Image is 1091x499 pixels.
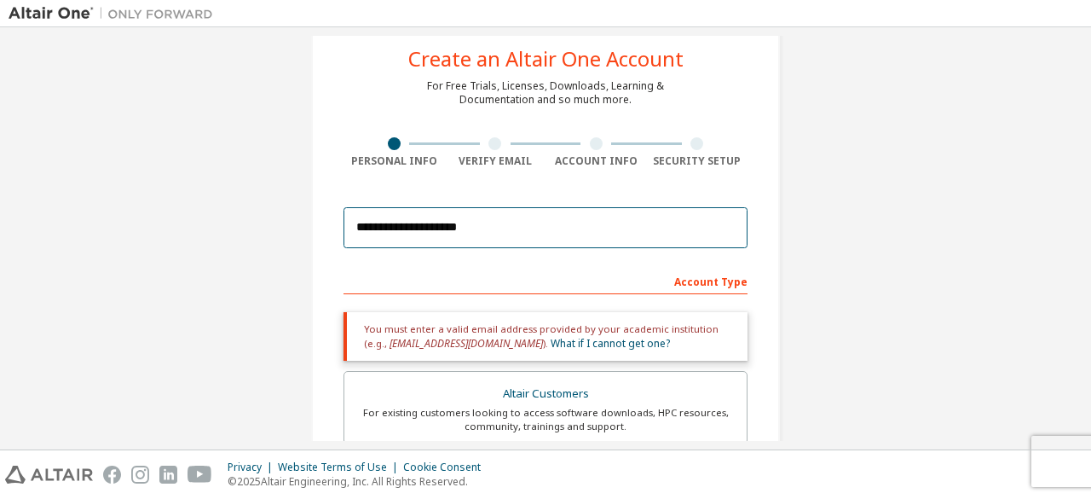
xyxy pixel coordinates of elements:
[103,466,121,484] img: facebook.svg
[545,154,647,168] div: Account Info
[408,49,684,69] div: Create an Altair One Account
[355,382,736,406] div: Altair Customers
[278,461,403,474] div: Website Terms of Use
[188,466,212,484] img: youtube.svg
[159,466,177,484] img: linkedin.svg
[228,474,491,489] p: © 2025 Altair Engineering, Inc. All Rights Reserved.
[343,312,748,361] div: You must enter a valid email address provided by your academic institution (e.g., ).
[5,466,93,484] img: altair_logo.svg
[355,406,736,433] div: For existing customers looking to access software downloads, HPC resources, community, trainings ...
[551,336,670,351] a: What if I cannot get one?
[343,154,445,168] div: Personal Info
[445,154,546,168] div: Verify Email
[9,5,222,22] img: Altair One
[647,154,748,168] div: Security Setup
[228,461,278,474] div: Privacy
[131,466,149,484] img: instagram.svg
[403,461,491,474] div: Cookie Consent
[427,79,664,107] div: For Free Trials, Licenses, Downloads, Learning & Documentation and so much more.
[343,267,748,294] div: Account Type
[390,336,543,351] span: [EMAIL_ADDRESS][DOMAIN_NAME]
